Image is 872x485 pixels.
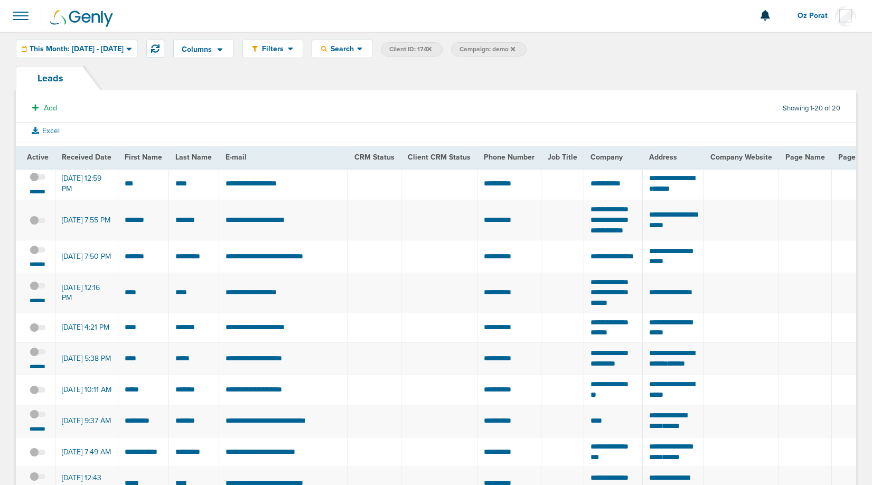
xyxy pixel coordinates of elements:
img: Genly [50,10,113,27]
span: CRM Status [354,153,395,162]
a: Leads [16,66,85,90]
span: Oz Porat [798,12,835,20]
td: [DATE] 7:55 PM [55,200,118,240]
span: Client ID: 174 [389,45,432,54]
th: Address [642,146,704,168]
span: Campaign: demo [460,45,515,54]
span: Phone Number [484,153,535,162]
span: E-mail [226,153,247,162]
td: [DATE] 10:11 AM [55,375,118,405]
th: Company [584,146,643,168]
td: [DATE] 5:38 PM [55,342,118,375]
span: First Name [125,153,162,162]
span: Search [327,44,357,53]
button: Add [26,100,63,116]
th: Page Name [779,146,831,168]
td: [DATE] 12:59 PM [55,168,118,200]
td: [DATE] 7:49 AM [55,437,118,467]
span: Last Name [175,153,212,162]
span: Filters [258,44,288,53]
span: Columns [182,46,212,53]
button: Excel [24,124,68,137]
th: Client CRM Status [401,146,477,168]
td: [DATE] 4:21 PM [55,313,118,342]
span: Received Date [62,153,111,162]
span: Page URL [838,153,871,162]
span: Active [27,153,49,162]
td: [DATE] 9:37 AM [55,405,118,437]
td: [DATE] 12:16 PM [55,273,118,313]
th: Company Website [704,146,779,168]
span: Add [44,104,57,113]
span: This Month: [DATE] - [DATE] [30,45,124,53]
th: Job Title [541,146,584,168]
td: [DATE] 7:50 PM [55,240,118,273]
span: Showing 1-20 of 20 [783,104,840,113]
